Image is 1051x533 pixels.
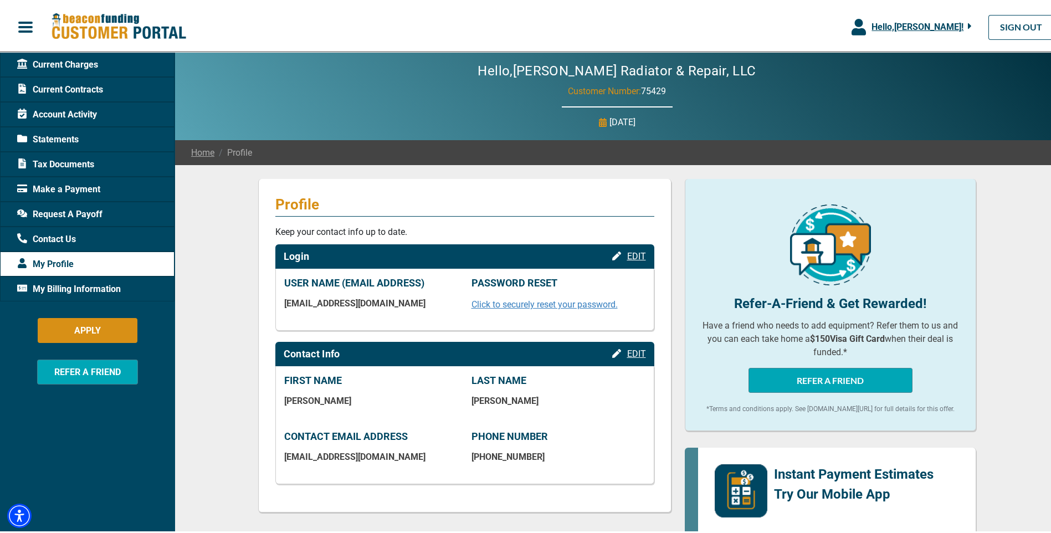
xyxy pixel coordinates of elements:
[774,462,934,482] p: Instant Payment Estimates
[38,316,137,341] button: APPLY
[7,501,32,526] div: Accessibility Menu
[37,357,138,382] button: REFER A FRIEND
[627,249,646,259] span: EDIT
[17,156,94,169] span: Tax Documents
[284,449,458,460] p: [EMAIL_ADDRESS][DOMAIN_NAME]
[17,181,100,194] span: Make a Payment
[17,81,103,94] span: Current Contracts
[568,84,641,94] span: Customer Number:
[871,19,963,30] span: Hello, [PERSON_NAME] !
[471,428,645,440] p: PHONE NUMBER
[214,144,252,157] span: Profile
[17,106,97,119] span: Account Activity
[627,346,646,357] span: EDIT
[275,223,654,237] p: Keep your contact info up to date.
[702,317,959,357] p: Have a friend who needs to add equipment? Refer them to us and you can each take home a when thei...
[471,275,645,287] p: PASSWORD RESET
[641,84,666,94] span: 75429
[284,248,310,260] h2: Login
[51,11,186,39] img: Beacon Funding Customer Portal Logo
[284,296,458,306] p: [EMAIL_ADDRESS][DOMAIN_NAME]
[810,331,885,342] b: $150 Visa Gift Card
[748,366,912,391] button: REFER A FRIEND
[444,61,789,77] h2: Hello, [PERSON_NAME] Radiator & Repair, LLC
[715,462,767,515] img: mobile-app-logo.png
[17,230,76,244] span: Contact Us
[702,402,959,412] p: *Terms and conditions apply. See [DOMAIN_NAME][URL] for full details for this offer.
[609,114,635,127] p: [DATE]
[17,131,79,144] span: Statements
[471,372,645,385] p: LAST NAME
[17,206,102,219] span: Request A Payoff
[790,202,871,283] img: refer-a-friend-icon.png
[284,428,458,440] p: CONTACT EMAIL ADDRESS
[471,393,645,404] p: [PERSON_NAME]
[275,193,654,211] p: Profile
[284,346,340,358] h2: Contact Info
[284,393,458,404] p: [PERSON_NAME]
[774,482,934,502] p: Try Our Mobile App
[702,291,959,311] p: Refer-A-Friend & Get Rewarded!
[471,297,618,307] a: Click to securely reset your password.
[471,449,645,460] p: [PHONE_NUMBER]
[284,372,458,385] p: FIRST NAME
[17,56,98,69] span: Current Charges
[284,275,458,287] p: USER NAME (EMAIL ADDRESS)
[191,144,214,157] a: Home
[17,255,74,269] span: My Profile
[17,280,121,294] span: My Billing Information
